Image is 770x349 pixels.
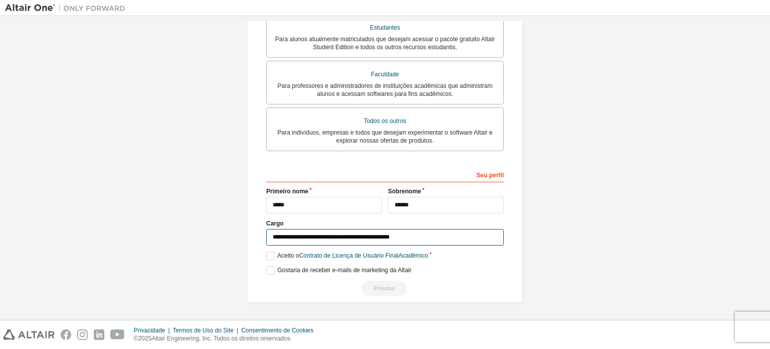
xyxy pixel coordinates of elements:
[266,188,308,195] font: Primeiro nome
[61,329,71,340] img: facebook.svg
[151,335,292,342] font: Altair Engineering, Inc. Todos os direitos reservados.
[277,267,411,274] font: Gostaria de receber e-mails de marketing da Altair
[94,329,104,340] img: linkedin.svg
[77,329,88,340] img: instagram.svg
[173,327,234,334] font: Termos de Uso do Site
[134,335,138,342] font: ©
[277,252,299,259] font: Aceito o
[299,252,399,259] font: Contrato de Licença de Usuário Final
[134,327,165,334] font: Privacidade
[275,36,495,51] font: Para alunos atualmente matriculados que desejam acessar o pacote gratuito Altair Student Edition ...
[370,24,400,31] font: Estudantes
[278,82,493,97] font: Para professores e administradores de instituições acadêmicas que administram alunos e acessam so...
[388,188,421,195] font: Sobrenome
[371,71,399,78] font: Faculdade
[278,129,493,144] font: Para indivíduos, empresas e todos que desejam experimentar o software Altair e explorar nossas of...
[266,220,284,227] font: Cargo
[138,335,152,342] font: 2025
[5,3,130,13] img: Altair Um
[3,329,55,340] img: altair_logo.svg
[266,281,504,296] div: Provide a valid email to continue
[399,252,428,259] font: Acadêmico
[364,118,407,125] font: Todos os outros
[476,172,504,179] font: Seu perfil
[241,327,313,334] font: Consentimento de Cookies
[110,329,125,340] img: youtube.svg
